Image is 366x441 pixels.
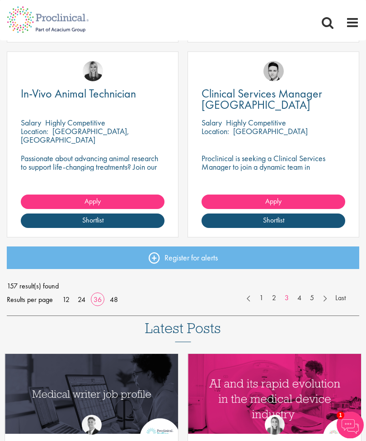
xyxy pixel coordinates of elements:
[331,293,350,304] a: Last
[263,61,284,82] img: Connor Lynes
[293,293,306,304] a: 4
[21,195,164,209] a: Apply
[188,354,361,434] a: Link to a post
[202,214,345,228] a: Shortlist
[202,195,345,209] a: Apply
[255,293,268,304] a: 1
[45,118,105,128] p: Highly Competitive
[202,88,345,111] a: Clinical Services Manager [GEOGRAPHIC_DATA]
[21,118,41,128] span: Salary
[226,118,286,128] p: Highly Competitive
[21,88,164,100] a: In-Vivo Animal Technician
[84,197,101,206] span: Apply
[280,293,293,304] a: 3
[233,126,308,137] p: [GEOGRAPHIC_DATA]
[21,154,164,197] p: Passionate about advancing animal research to support life-changing treatments? Join our client a...
[337,412,364,439] img: Chatbot
[75,295,89,305] a: 24
[82,415,102,435] img: George Watson
[21,214,164,228] a: Shortlist
[305,293,319,304] a: 5
[337,412,344,419] span: 1
[7,247,359,269] a: Register for alerts
[107,295,121,305] a: 48
[265,197,282,206] span: Apply
[7,280,359,293] span: 157 result(s) found
[21,126,129,145] p: [GEOGRAPHIC_DATA], [GEOGRAPHIC_DATA]
[202,86,322,113] span: Clinical Services Manager [GEOGRAPHIC_DATA]
[59,295,73,305] a: 12
[7,293,53,307] span: Results per page
[145,321,221,343] h3: Latest Posts
[202,126,229,137] span: Location:
[5,354,178,434] a: Link to a post
[265,415,285,435] img: Hannah Burke
[21,86,136,102] span: In-Vivo Animal Technician
[202,118,222,128] span: Salary
[21,126,48,137] span: Location:
[202,154,345,180] p: Proclinical is seeking a Clinical Services Manager to join a dynamic team in [GEOGRAPHIC_DATA].
[267,293,281,304] a: 2
[90,295,105,305] a: 36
